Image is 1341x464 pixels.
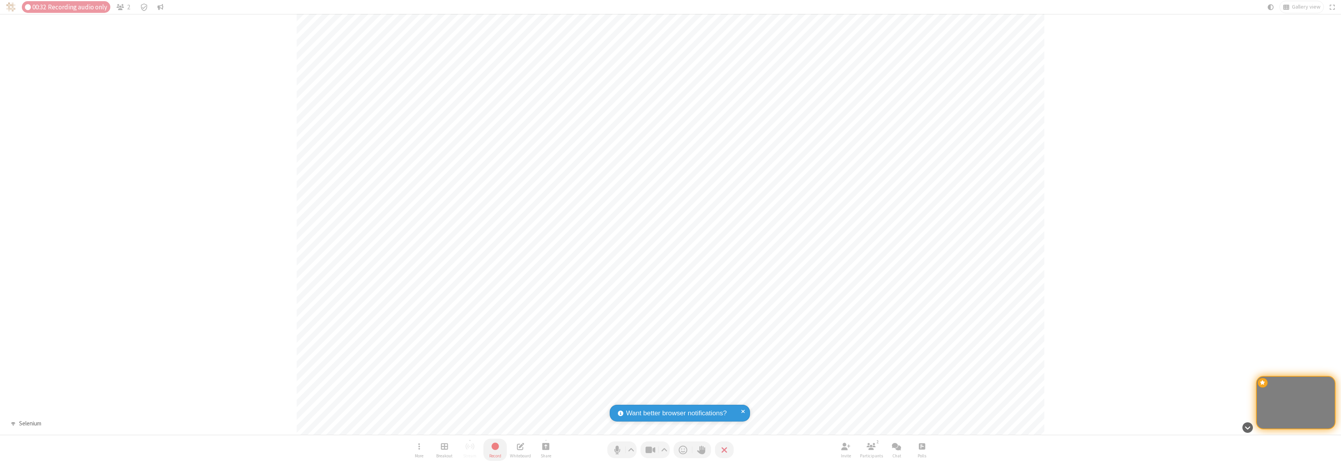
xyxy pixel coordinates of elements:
[715,441,734,458] button: End or leave meeting
[626,441,637,458] button: Audio settings
[834,439,858,461] button: Invite participants (⌘+Shift+I)
[892,453,901,458] span: Chat
[436,453,453,458] span: Breakout
[154,1,167,13] button: Conversation
[483,439,507,461] button: Stop recording
[489,453,501,458] span: Record
[407,439,431,461] button: Open menu
[841,453,851,458] span: Invite
[463,453,476,458] span: Stream
[692,441,711,458] button: Raise hand
[1327,1,1338,13] button: Fullscreen
[32,4,46,11] span: 00:32
[458,439,481,461] button: Unable to start streaming without first stopping recording
[22,1,110,13] div: Audio only
[885,439,908,461] button: Open chat
[659,441,670,458] button: Video setting
[433,439,456,461] button: Manage Breakout Rooms
[1292,4,1320,10] span: Gallery view
[6,2,16,12] img: QA Selenium DO NOT DELETE OR CHANGE
[113,1,134,13] button: Open participant list
[910,439,934,461] button: Open poll
[509,439,532,461] button: Open shared whiteboard
[918,453,926,458] span: Polls
[607,441,637,458] button: Mute (⌘+Shift+A)
[1239,418,1256,437] button: Hide
[127,4,130,11] span: 2
[640,441,670,458] button: Stop video (⌘+Shift+V)
[415,453,423,458] span: More
[534,439,557,461] button: Start sharing
[48,4,107,11] span: Recording audio only
[16,419,44,428] div: Selenium
[1265,1,1277,13] button: Using system theme
[874,438,881,445] div: 2
[1280,1,1323,13] button: Change layout
[510,453,531,458] span: Whiteboard
[860,439,883,461] button: Open participant list
[626,408,727,418] span: Want better browser notifications?
[860,453,883,458] span: Participants
[674,441,692,458] button: Send a reaction
[136,1,151,13] div: Meeting details Encryption enabled
[541,453,551,458] span: Share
